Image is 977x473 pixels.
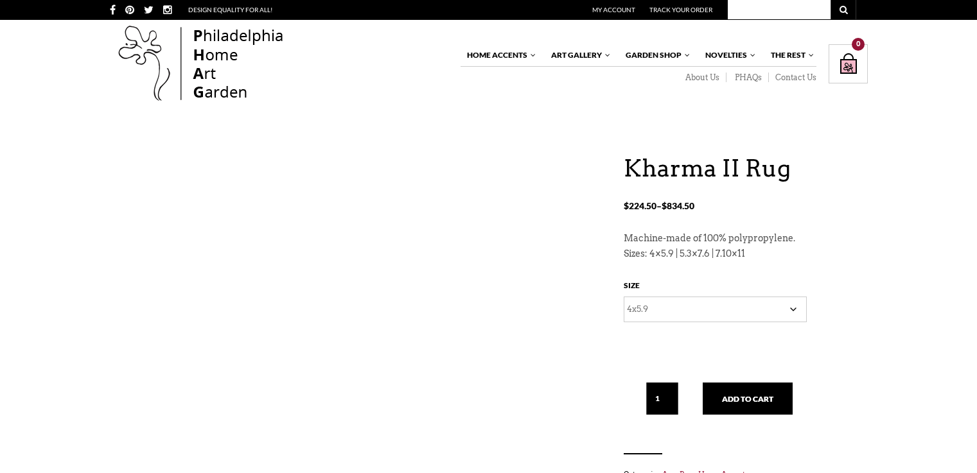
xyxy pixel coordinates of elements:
a: Art Gallery [545,44,612,66]
a: Novelties [699,44,757,66]
a: Track Your Order [649,6,712,13]
p: Sizes: 4×5.9 | 5.3×7.6 | 7.10×11 [624,246,868,262]
p: – [624,190,868,232]
a: Home Accents [461,44,537,66]
a: Contact Us [769,73,816,83]
h1: Kharma II Rug [624,153,868,184]
button: Add to cart [703,383,793,415]
p: Machine-made of 100% polypropylene. [624,231,868,246]
bdi: 834.50 [662,200,694,211]
span: $ [662,200,667,211]
span: $ [624,200,629,211]
a: Garden Shop [619,44,691,66]
a: The Rest [764,44,815,66]
input: Qty [646,383,678,415]
a: My Account [592,6,635,13]
label: Size [624,278,640,297]
bdi: 224.50 [624,200,656,211]
div: 0 [852,38,865,51]
a: About Us [677,73,726,83]
a: PHAQs [726,73,769,83]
